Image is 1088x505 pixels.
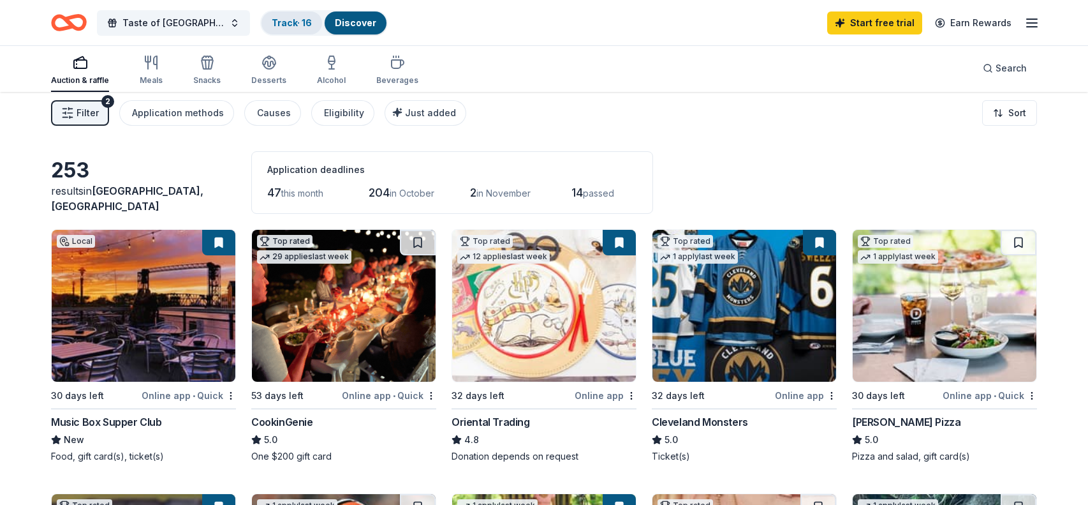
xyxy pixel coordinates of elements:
[982,100,1037,126] button: Sort
[393,391,395,401] span: •
[927,11,1019,34] a: Earn Rewards
[943,388,1037,403] div: Online app Quick
[457,235,513,248] div: Top rated
[51,229,236,463] a: Image for Music Box Supper ClubLocal30 days leftOnline app•QuickMusic Box Supper ClubNewFood, gif...
[51,183,236,214] div: results
[97,10,250,36] button: Taste of [GEOGRAPHIC_DATA]
[575,388,636,403] div: Online app
[317,50,346,92] button: Alcohol
[193,75,221,86] div: Snacks
[665,432,678,448] span: 5.0
[64,432,84,448] span: New
[51,388,104,403] div: 30 days left
[324,105,364,121] div: Eligibility
[852,388,905,403] div: 30 days left
[132,105,224,121] div: Application methods
[405,107,456,118] span: Just added
[57,235,95,248] div: Local
[52,230,235,382] img: Image for Music Box Supper Club
[652,230,836,382] img: Image for Cleveland Monsters
[652,229,837,463] a: Image for Cleveland MonstersTop rated1 applylast week32 days leftOnline appCleveland Monsters5.0T...
[252,230,436,382] img: Image for CookinGenie
[865,432,878,448] span: 5.0
[267,162,637,177] div: Application deadlines
[51,75,109,86] div: Auction & raffle
[652,388,705,403] div: 32 days left
[973,56,1037,81] button: Search
[452,414,530,430] div: Oriental Trading
[390,188,434,199] span: in October
[51,100,109,126] button: Filter2
[51,414,162,430] div: Music Box Supper Club
[996,61,1027,76] span: Search
[281,188,323,199] span: this month
[51,450,236,463] div: Food, gift card(s), ticket(s)
[267,186,281,199] span: 47
[244,100,301,126] button: Causes
[369,186,390,199] span: 204
[51,8,87,38] a: Home
[77,105,99,121] span: Filter
[452,229,636,463] a: Image for Oriental TradingTop rated12 applieslast week32 days leftOnline appOriental Trading4.8Do...
[827,11,922,34] a: Start free trial
[583,188,614,199] span: passed
[251,414,313,430] div: CookinGenie
[51,185,203,213] span: in
[452,388,504,403] div: 32 days left
[376,50,418,92] button: Beverages
[257,235,312,248] div: Top rated
[251,75,286,86] div: Desserts
[101,95,114,108] div: 2
[251,229,436,463] a: Image for CookinGenieTop rated29 applieslast week53 days leftOnline app•QuickCookinGenie5.0One $2...
[658,235,713,248] div: Top rated
[571,186,583,199] span: 14
[251,388,304,403] div: 53 days left
[852,450,1037,463] div: Pizza and salad, gift card(s)
[376,75,418,86] div: Beverages
[193,50,221,92] button: Snacks
[335,17,376,28] a: Discover
[853,230,1036,382] img: Image for Dewey's Pizza
[658,250,738,264] div: 1 apply last week
[272,17,312,28] a: Track· 16
[852,414,960,430] div: [PERSON_NAME] Pizza
[51,158,236,183] div: 253
[257,105,291,121] div: Causes
[311,100,374,126] button: Eligibility
[342,388,436,403] div: Online app Quick
[264,432,277,448] span: 5.0
[476,188,531,199] span: in November
[994,391,996,401] span: •
[51,50,109,92] button: Auction & raffle
[317,75,346,86] div: Alcohol
[122,15,224,31] span: Taste of [GEOGRAPHIC_DATA]
[142,388,236,403] div: Online app Quick
[452,230,636,382] img: Image for Oriental Trading
[119,100,234,126] button: Application methods
[652,414,748,430] div: Cleveland Monsters
[251,450,436,463] div: One $200 gift card
[257,250,351,264] div: 29 applies last week
[470,186,476,199] span: 2
[852,229,1037,463] a: Image for Dewey's PizzaTop rated1 applylast week30 days leftOnline app•Quick[PERSON_NAME] Pizza5....
[775,388,837,403] div: Online app
[457,250,550,264] div: 12 applies last week
[452,450,636,463] div: Donation depends on request
[858,250,938,264] div: 1 apply last week
[140,75,163,86] div: Meals
[260,10,388,36] button: Track· 16Discover
[464,432,479,448] span: 4.8
[193,391,195,401] span: •
[385,100,466,126] button: Just added
[858,235,913,248] div: Top rated
[140,50,163,92] button: Meals
[1008,105,1026,121] span: Sort
[652,450,837,463] div: Ticket(s)
[51,185,203,213] span: [GEOGRAPHIC_DATA], [GEOGRAPHIC_DATA]
[251,50,286,92] button: Desserts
